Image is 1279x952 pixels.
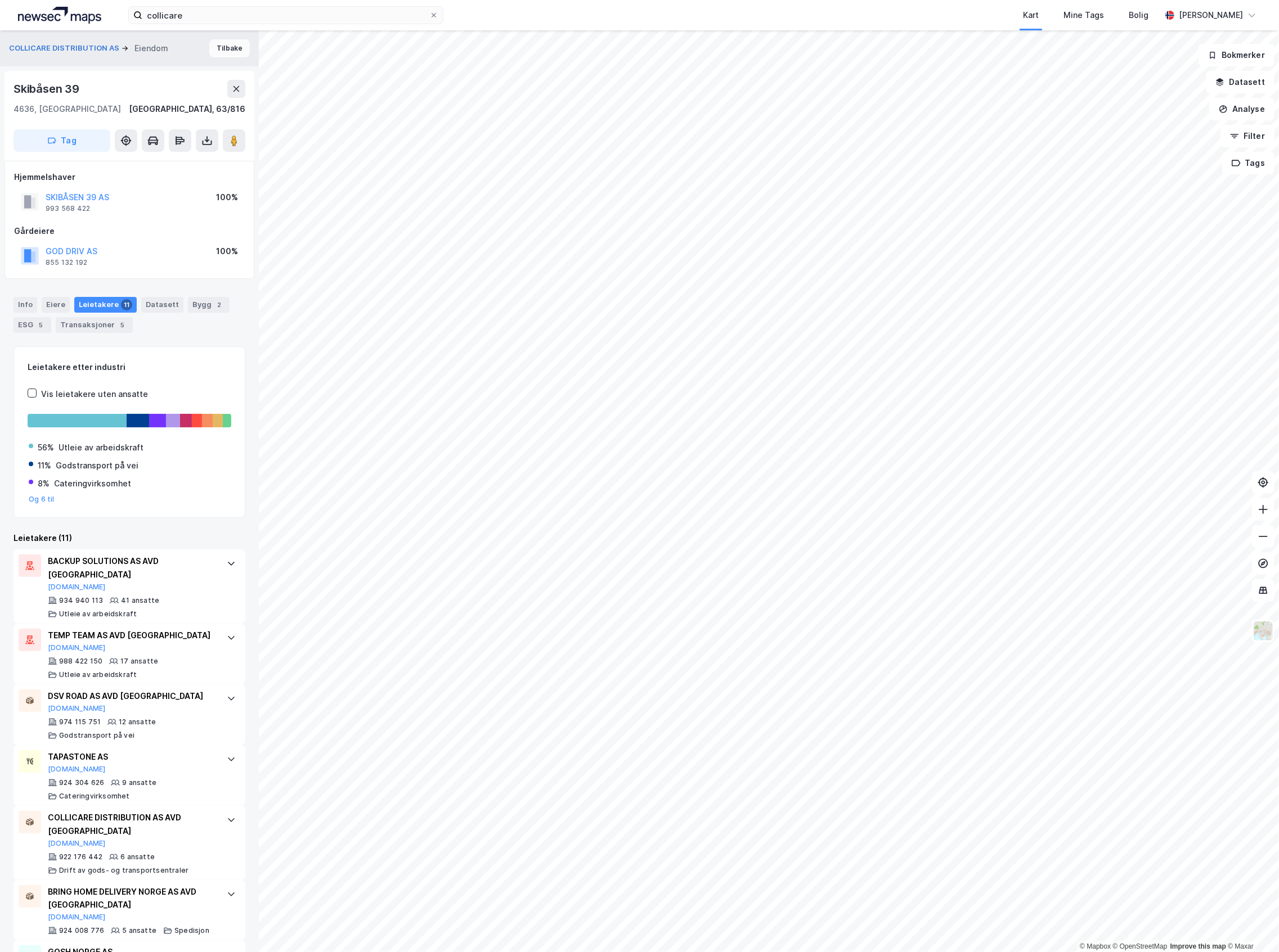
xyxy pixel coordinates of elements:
[174,926,209,935] div: Spedisjon
[41,387,148,401] div: Vis leietakere uten ansatte
[48,704,106,713] button: [DOMAIN_NAME]
[48,554,216,581] div: BACKUP SOLUTIONS AS AVD [GEOGRAPHIC_DATA]
[48,811,216,838] div: COLLICARE DISTRIBUTION AS AVD [GEOGRAPHIC_DATA]
[14,80,82,98] div: Skibåsen 39
[48,629,216,642] div: TEMP TEAM AS AVD [GEOGRAPHIC_DATA]
[121,596,159,605] div: 41 ansatte
[1023,8,1039,22] div: Kart
[1063,8,1104,22] div: Mine Tags
[134,42,168,55] div: Eiendom
[121,299,132,310] div: 11
[29,495,55,504] button: Og 6 til
[38,477,50,490] div: 8%
[54,477,131,490] div: Cateringvirksomhet
[122,778,156,787] div: 9 ansatte
[42,297,70,313] div: Eiere
[1253,620,1274,642] img: Z
[14,224,245,238] div: Gårdeiere
[216,191,238,204] div: 100%
[18,7,101,24] img: logo.a4113a55bc3d86da70a041830d287a7e.svg
[214,299,225,310] div: 2
[9,43,122,54] button: COLLICARE DISTRIBUTION AS
[14,531,245,545] div: Leietakere (11)
[1179,8,1243,22] div: [PERSON_NAME]
[59,610,137,619] div: Utleie av arbeidskraft
[48,765,106,774] button: [DOMAIN_NAME]
[216,245,238,258] div: 100%
[48,583,106,592] button: [DOMAIN_NAME]
[59,778,104,787] div: 924 304 626
[56,317,133,333] div: Transaksjoner
[1199,44,1274,66] button: Bokmerker
[1209,98,1274,120] button: Analyse
[59,670,137,679] div: Utleie av arbeidskraft
[1222,152,1274,174] button: Tags
[59,852,102,861] div: 922 176 442
[1080,942,1111,950] a: Mapbox
[46,204,90,213] div: 993 568 422
[59,866,189,875] div: Drift av gods- og transportsentraler
[46,258,87,267] div: 855 132 192
[48,839,106,848] button: [DOMAIN_NAME]
[120,852,155,861] div: 6 ansatte
[59,731,134,740] div: Godstransport på vei
[188,297,230,313] div: Bygg
[119,718,156,727] div: 12 ansatte
[1223,898,1279,952] iframe: Chat Widget
[1129,8,1148,22] div: Bolig
[59,718,101,727] div: 974 115 751
[14,297,37,313] div: Info
[59,926,104,935] div: 924 008 776
[14,317,51,333] div: ESG
[1220,125,1274,147] button: Filter
[1206,71,1274,93] button: Datasett
[48,643,106,652] button: [DOMAIN_NAME]
[209,39,250,57] button: Tilbake
[38,459,51,472] div: 11%
[1170,942,1226,950] a: Improve this map
[38,441,54,454] div: 56%
[14,170,245,184] div: Hjemmelshaver
[59,441,143,454] div: Utleie av arbeidskraft
[142,7,429,24] input: Søk på adresse, matrikkel, gårdeiere, leietakere eller personer
[48,885,216,912] div: BRING HOME DELIVERY NORGE AS AVD [GEOGRAPHIC_DATA]
[1113,942,1168,950] a: OpenStreetMap
[129,102,245,116] div: [GEOGRAPHIC_DATA], 63/816
[59,657,102,666] div: 988 422 150
[141,297,183,313] div: Datasett
[48,913,106,922] button: [DOMAIN_NAME]
[14,102,121,116] div: 4636, [GEOGRAPHIC_DATA]
[117,319,128,331] div: 5
[35,319,47,331] div: 5
[48,689,216,703] div: DSV ROAD AS AVD [GEOGRAPHIC_DATA]
[48,750,216,764] div: TAPASTONE AS
[122,926,156,935] div: 5 ansatte
[59,596,103,605] div: 934 940 113
[59,792,130,801] div: Cateringvirksomhet
[74,297,137,313] div: Leietakere
[56,459,138,472] div: Godstransport på vei
[14,129,110,152] button: Tag
[28,360,231,374] div: Leietakere etter industri
[120,657,158,666] div: 17 ansatte
[1223,898,1279,952] div: Kontrollprogram for chat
